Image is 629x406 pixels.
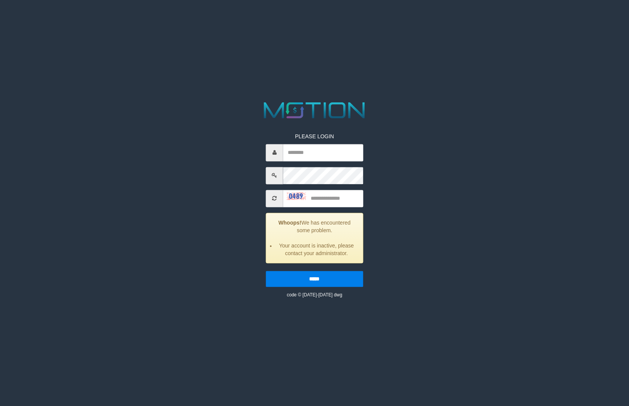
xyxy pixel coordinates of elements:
[287,292,342,298] small: code © [DATE]-[DATE] dwg
[279,220,302,226] strong: Whoops!
[266,133,363,140] p: PLEASE LOGIN
[287,192,306,200] img: captcha
[266,213,363,263] div: We has encountered some problem.
[259,99,370,121] img: MOTION_logo.png
[276,242,357,257] li: Your account is inactive, please contact your administrator.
